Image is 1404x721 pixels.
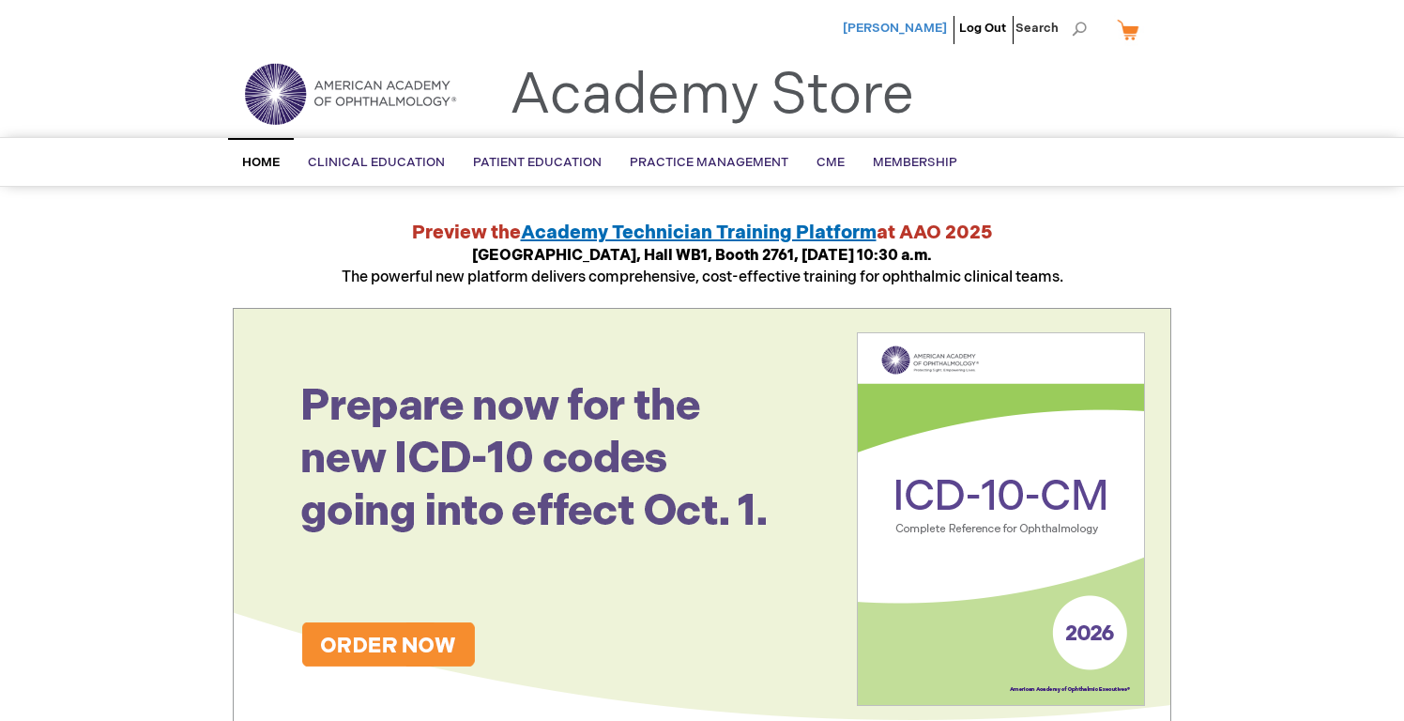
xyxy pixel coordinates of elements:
span: Clinical Education [308,155,445,170]
span: Practice Management [630,155,788,170]
a: Log Out [959,21,1006,36]
strong: [GEOGRAPHIC_DATA], Hall WB1, Booth 2761, [DATE] 10:30 a.m. [472,247,932,265]
span: CME [816,155,845,170]
strong: Preview the at AAO 2025 [412,222,993,244]
span: Membership [873,155,957,170]
span: Search [1015,9,1087,47]
span: The powerful new platform delivers comprehensive, cost-effective training for ophthalmic clinical... [342,247,1063,286]
span: Patient Education [473,155,602,170]
a: [PERSON_NAME] [843,21,947,36]
a: Academy Technician Training Platform [521,222,877,244]
a: Academy Store [510,62,914,130]
span: Home [242,155,280,170]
